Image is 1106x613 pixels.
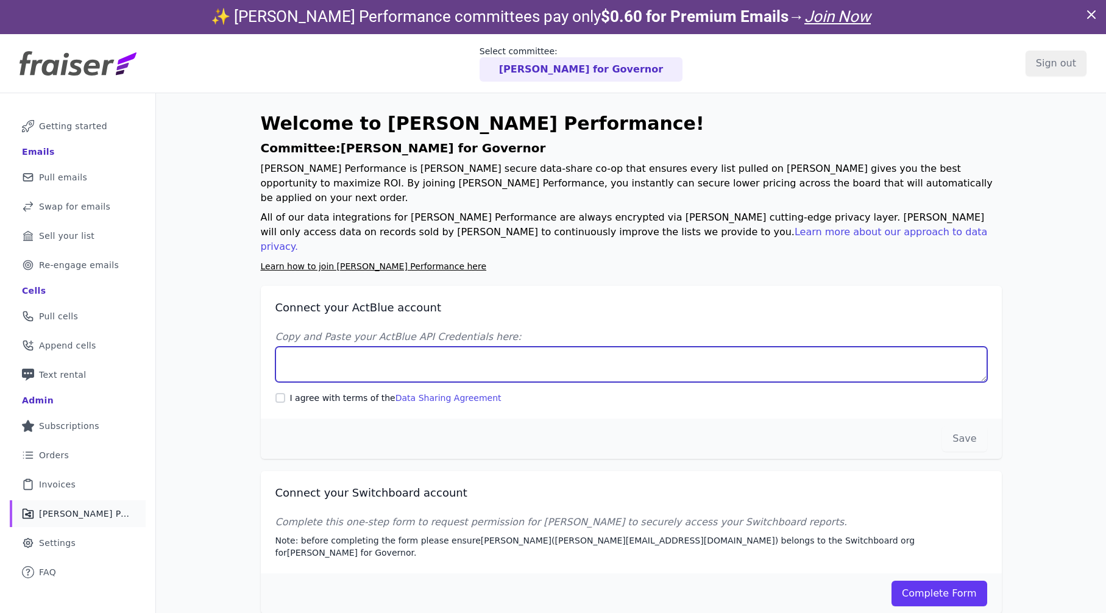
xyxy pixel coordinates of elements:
a: Pull cells [10,303,146,330]
h2: Connect your ActBlue account [275,300,987,315]
span: Invoices [39,478,76,491]
a: Invoices [10,471,146,498]
a: Subscriptions [10,413,146,439]
a: Select committee: [PERSON_NAME] for Governor [480,45,682,82]
a: Getting started [10,113,146,140]
span: [PERSON_NAME] Performance [39,508,131,520]
a: Orders [10,442,146,469]
input: Sign out [1026,51,1087,76]
span: FAQ [39,566,56,578]
a: Re-engage emails [10,252,146,278]
a: Swap for emails [10,193,146,220]
div: Admin [22,394,54,406]
span: Subscriptions [39,420,99,432]
a: Settings [10,530,146,556]
a: Complete Form [892,581,987,606]
a: Sell your list [10,222,146,249]
span: Pull cells [39,310,78,322]
span: Sell your list [39,230,94,242]
a: Learn how to join [PERSON_NAME] Performance here [261,261,487,271]
label: Copy and Paste your ActBlue API Credentials here: [275,330,987,344]
label: I agree with terms of the [290,392,502,404]
span: Getting started [39,120,107,132]
a: [PERSON_NAME] Performance [10,500,146,527]
h1: Committee: [PERSON_NAME] for Governor [261,140,1002,157]
p: Select committee: [480,45,682,57]
img: Fraiser Logo [19,51,136,76]
span: Settings [39,537,76,549]
a: Data Sharing Agreement [395,393,502,403]
p: All of our data integrations for [PERSON_NAME] Performance are always encrypted via [PERSON_NAME]... [261,210,1002,254]
span: Pull emails [39,171,87,183]
span: Append cells [39,339,96,352]
span: Re-engage emails [39,259,119,271]
span: Orders [39,449,69,461]
a: Append cells [10,332,146,359]
p: [PERSON_NAME] Performance is [PERSON_NAME] secure data-share co-op that ensures every list pulled... [261,161,1002,205]
div: Emails [22,146,55,158]
a: FAQ [10,559,146,586]
h2: Connect your Switchboard account [275,486,987,500]
div: Cells [22,285,46,297]
span: Swap for emails [39,200,110,213]
h1: Welcome to [PERSON_NAME] Performance! [261,113,1002,135]
p: Note: before completing the form please ensure [PERSON_NAME] ( [PERSON_NAME][EMAIL_ADDRESS][DOMAI... [275,534,987,559]
span: Text rental [39,369,87,381]
a: Text rental [10,361,146,388]
button: Save [942,426,987,452]
p: Complete this one-step form to request permission for [PERSON_NAME] to securely access your Switc... [275,515,987,530]
a: Pull emails [10,164,146,191]
p: [PERSON_NAME] for Governor [499,62,663,77]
